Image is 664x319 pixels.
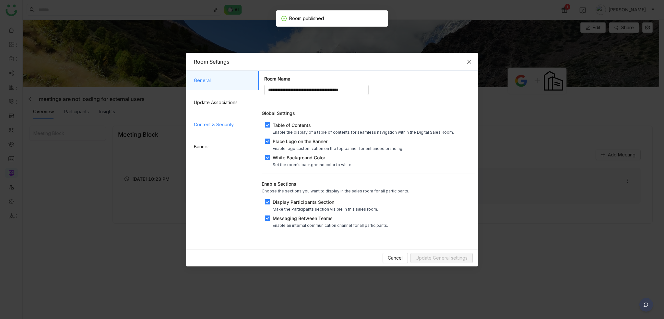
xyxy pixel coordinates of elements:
[262,110,475,117] div: Global Settings
[194,58,470,65] div: Room Settings
[383,253,408,263] button: Cancel
[273,199,378,205] div: Display Participants Section
[194,137,254,156] span: Banner
[194,115,254,134] span: Content & Security
[262,189,475,193] div: Choose the sections you want to display in the sales room for all participants.
[638,298,654,314] img: dsr-chat-floating.svg
[273,138,403,145] div: Place Logo on the Banner
[194,93,254,112] span: Update Associations
[262,180,475,187] div: Enable Sections
[194,71,254,90] span: General
[273,146,403,151] div: Enable logo customization on the top banner for enhanced branding.
[273,215,388,222] div: Messaging Between Teams
[264,76,290,82] label: Room Name
[273,223,388,228] div: Enable an internal communication channel for all participants.
[273,207,378,212] div: Make the Participants section visible in this sales room.
[388,254,403,262] span: Cancel
[289,16,324,21] span: Room published
[410,253,473,263] button: Update General settings
[460,53,478,70] button: Close
[273,122,454,129] div: Table of Contents
[273,130,454,135] div: Enable the display of a table of contents for seamless navigation within the Digital Sales Room.
[273,154,352,161] div: White Background Color
[273,162,352,167] div: Set the room's background color to white.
